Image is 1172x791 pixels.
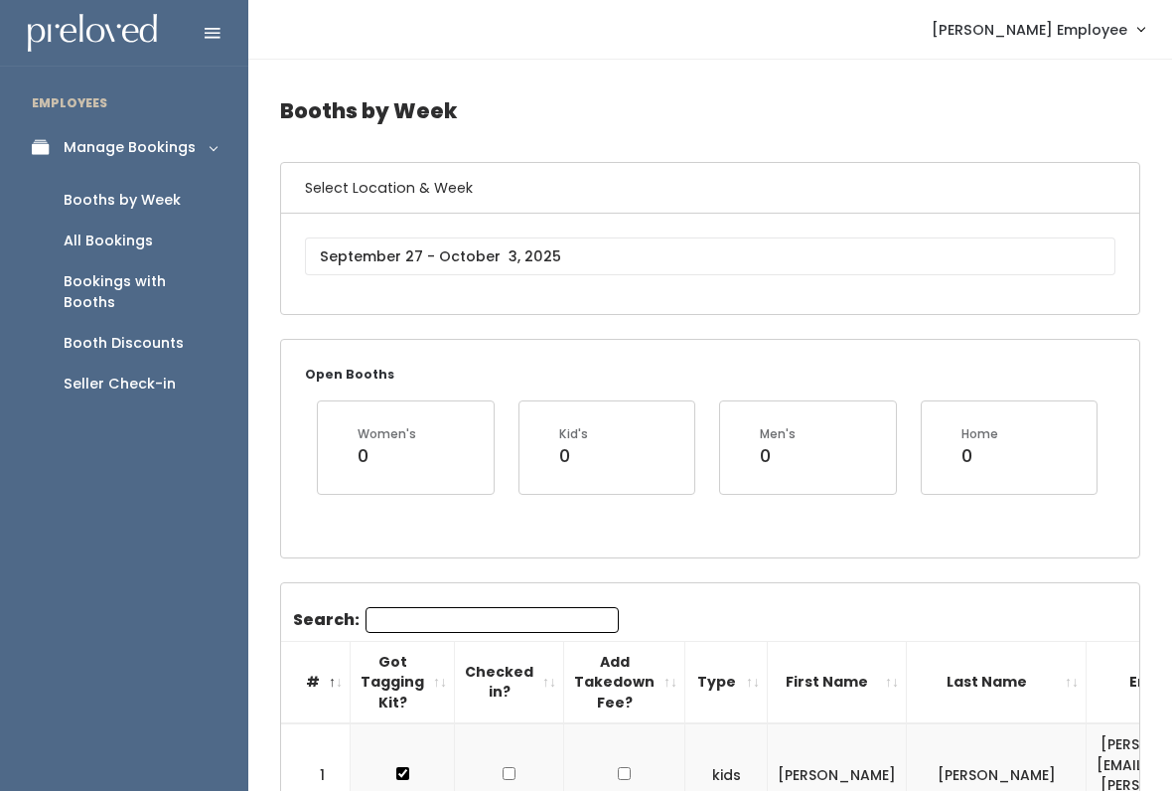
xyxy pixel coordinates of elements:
div: Kid's [559,425,588,443]
div: 0 [358,443,416,469]
div: Booth Discounts [64,333,184,354]
label: Search: [293,607,619,633]
input: September 27 - October 3, 2025 [305,237,1115,275]
div: Home [961,425,998,443]
a: [PERSON_NAME] Employee [912,8,1164,51]
div: 0 [961,443,998,469]
th: First Name: activate to sort column ascending [768,641,907,723]
h6: Select Location & Week [281,163,1139,214]
th: Got Tagging Kit?: activate to sort column ascending [351,641,455,723]
div: All Bookings [64,231,153,251]
img: preloved logo [28,14,157,53]
th: Checked in?: activate to sort column ascending [455,641,564,723]
div: Women's [358,425,416,443]
div: 0 [760,443,796,469]
div: Seller Check-in [64,374,176,395]
small: Open Booths [305,366,394,383]
h4: Booths by Week [280,83,1140,138]
th: Type: activate to sort column ascending [685,641,768,723]
th: Add Takedown Fee?: activate to sort column ascending [564,641,685,723]
div: Bookings with Booths [64,271,217,313]
span: [PERSON_NAME] Employee [932,19,1127,41]
th: #: activate to sort column descending [281,641,351,723]
input: Search: [366,607,619,633]
div: 0 [559,443,588,469]
div: Booths by Week [64,190,181,211]
div: Men's [760,425,796,443]
th: Last Name: activate to sort column ascending [907,641,1087,723]
div: Manage Bookings [64,137,196,158]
